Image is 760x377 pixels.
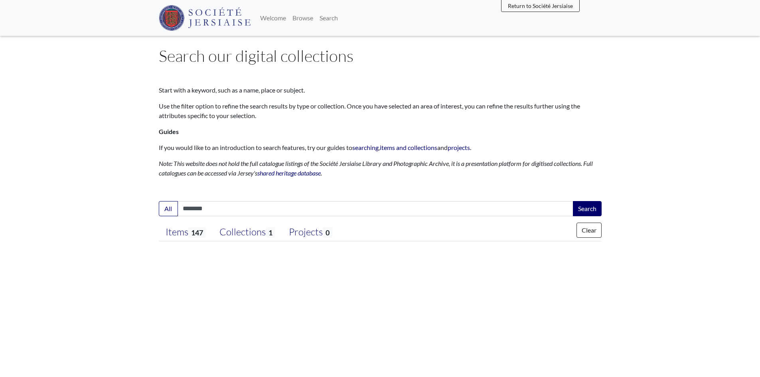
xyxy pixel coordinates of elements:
[352,144,379,151] a: searching
[257,10,289,26] a: Welcome
[380,144,437,151] a: items and collections
[159,46,602,65] h1: Search our digital collections
[178,201,574,216] input: Enter one or more search terms...
[289,226,332,238] div: Projects
[159,85,602,95] p: Start with a keyword, such as a name, place or subject.
[316,10,341,26] a: Search
[159,101,602,120] p: Use the filter option to refine the search results by type or collection. Once you have selected ...
[159,3,251,33] a: Société Jersiaise logo
[573,201,602,216] button: Search
[159,128,179,135] strong: Guides
[159,5,251,31] img: Société Jersiaise
[448,144,470,151] a: projects
[219,226,275,238] div: Collections
[576,223,602,238] button: Clear
[266,227,275,238] span: 1
[166,226,206,238] div: Items
[323,227,332,238] span: 0
[508,2,573,9] span: Return to Société Jersiaise
[159,201,178,216] button: All
[188,227,206,238] span: 147
[289,10,316,26] a: Browse
[257,169,321,177] a: shared heritage database
[159,160,593,177] em: Note: This website does not hold the full catalogue listings of the Société Jersiaise Library and...
[159,143,602,152] p: If you would like to an introduction to search features, try our guides to , and .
